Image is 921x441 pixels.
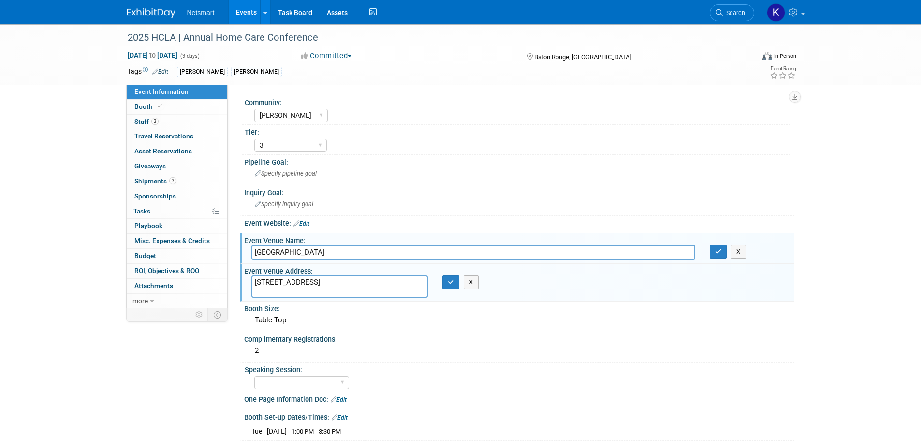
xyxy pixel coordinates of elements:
[770,66,796,71] div: Event Rating
[207,308,227,321] td: Toggle Event Tabs
[244,332,794,344] div: Complimentary Registrations:
[134,103,164,110] span: Booth
[774,52,796,60] div: In-Person
[245,125,790,137] div: Tier:
[298,51,355,61] button: Committed
[133,207,150,215] span: Tasks
[127,249,227,263] a: Budget
[255,170,317,177] span: Specify pipeline goal
[134,267,199,274] span: ROI, Objectives & ROO
[177,67,228,77] div: [PERSON_NAME]
[127,144,227,159] a: Asset Reservations
[292,428,341,435] span: 1:00 PM - 3:30 PM
[132,297,148,304] span: more
[152,68,168,75] a: Edit
[127,51,178,60] span: [DATE] [DATE]
[134,177,176,185] span: Shipments
[127,159,227,174] a: Giveaways
[157,104,162,109] i: Booth reservation complete
[127,129,227,144] a: Travel Reservations
[134,192,176,200] span: Sponsorships
[134,282,173,289] span: Attachments
[187,9,215,16] span: Netsmart
[731,245,746,259] button: X
[127,8,175,18] img: ExhibitDay
[245,95,790,107] div: Community:
[191,308,208,321] td: Personalize Event Tab Strip
[464,275,479,289] button: X
[127,234,227,248] a: Misc. Expenses & Credits
[251,426,267,437] td: Tue.
[231,67,282,77] div: [PERSON_NAME]
[332,414,348,421] a: Edit
[134,88,189,95] span: Event Information
[267,426,287,437] td: [DATE]
[244,410,794,423] div: Booth Set-up Dates/Times:
[127,264,227,278] a: ROI, Objectives & ROO
[534,53,631,61] span: Baton Rouge, [GEOGRAPHIC_DATA]
[127,100,227,114] a: Booth
[134,147,192,155] span: Asset Reservations
[710,4,754,21] a: Search
[767,3,785,22] img: Kaitlyn Woicke
[124,29,740,46] div: 2025 HCLA | Annual Home Care Conference
[151,118,159,125] span: 3
[127,204,227,219] a: Tasks
[127,219,227,233] a: Playbook
[244,264,794,276] div: Event Venue Address:
[331,396,347,403] a: Edit
[244,216,794,228] div: Event Website:
[244,302,794,314] div: Booth Size:
[134,132,193,140] span: Travel Reservations
[244,185,794,198] div: Inquiry Goal:
[127,66,168,77] td: Tags
[148,51,157,59] span: to
[169,177,176,184] span: 2
[251,343,787,358] div: 2
[697,50,797,65] div: Event Format
[251,313,787,328] div: Table Top
[293,220,309,227] a: Edit
[127,115,227,129] a: Staff3
[179,53,200,59] span: (3 days)
[127,174,227,189] a: Shipments2
[127,279,227,293] a: Attachments
[127,294,227,308] a: more
[134,252,156,259] span: Budget
[127,189,227,204] a: Sponsorships
[245,363,790,375] div: Speaking Session:
[134,162,166,170] span: Giveaways
[244,233,794,245] div: Event Venue Name:
[127,85,227,99] a: Event Information
[134,222,162,229] span: Playbook
[244,392,794,405] div: One Page Information Doc:
[255,200,313,208] span: Specify inquiry goal
[723,9,745,16] span: Search
[134,237,210,244] span: Misc. Expenses & Credits
[762,52,772,60] img: Format-Inperson.png
[244,155,794,167] div: Pipeline Goal:
[134,118,159,125] span: Staff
